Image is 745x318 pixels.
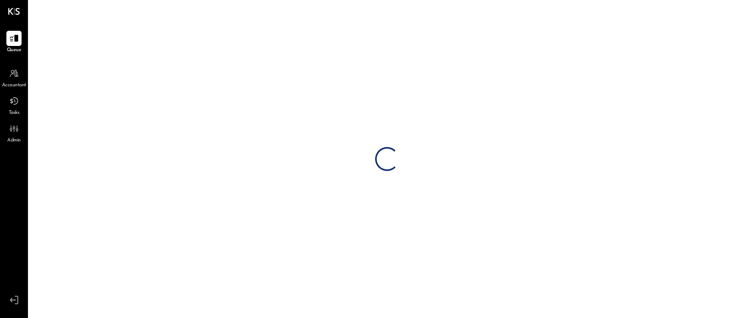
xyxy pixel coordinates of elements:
[7,47,22,54] span: Queue
[0,121,28,144] a: Admin
[9,109,20,117] span: Tasks
[0,31,28,54] a: Queue
[2,82,26,89] span: Accountant
[0,93,28,117] a: Tasks
[7,137,21,144] span: Admin
[0,66,28,89] a: Accountant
